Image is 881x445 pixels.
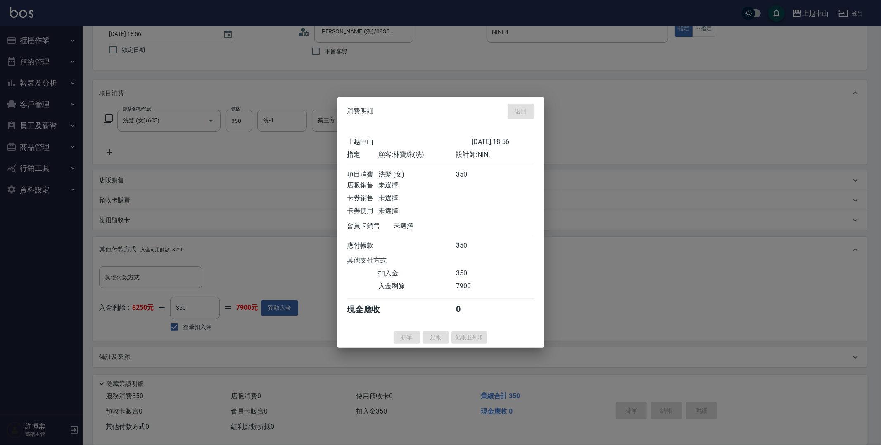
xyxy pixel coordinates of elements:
div: 其他支付方式 [347,256,410,265]
div: 會員卡銷售 [347,221,394,230]
div: 指定 [347,150,378,159]
div: 未選擇 [378,194,456,202]
div: 350 [456,241,487,250]
div: 卡券使用 [347,206,378,215]
div: 卡券銷售 [347,194,378,202]
div: 未選擇 [394,221,472,230]
div: 7900 [456,282,487,290]
div: 應付帳款 [347,241,378,250]
div: 洗髮 (女) [378,170,456,179]
div: 現金應收 [347,304,394,315]
div: 項目消費 [347,170,378,179]
div: 顧客: 林寶珠(洗) [378,150,456,159]
div: 入金剩餘 [378,282,456,290]
div: 未選擇 [378,181,456,189]
div: 店販銷售 [347,181,378,189]
div: 350 [456,170,487,179]
div: 設計師: NINI [456,150,534,159]
div: 扣入金 [378,269,456,278]
div: 350 [456,269,487,278]
div: [DATE] 18:56 [472,137,534,146]
div: 未選擇 [378,206,456,215]
div: 上越中山 [347,137,472,146]
div: 0 [456,304,487,315]
span: 消費明細 [347,107,374,115]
